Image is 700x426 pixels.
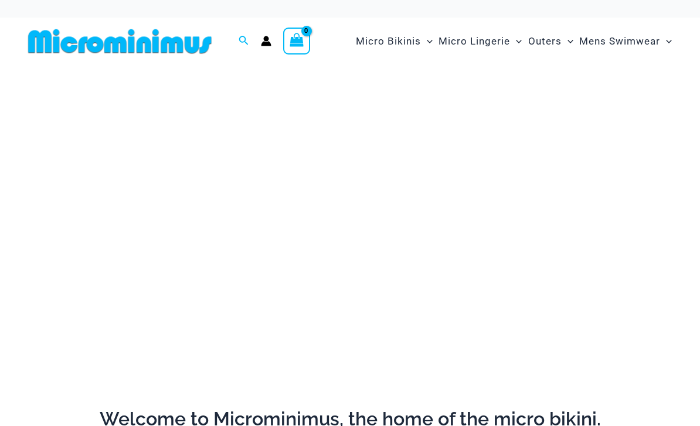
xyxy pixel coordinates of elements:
span: Menu Toggle [660,26,672,56]
span: Mens Swimwear [579,26,660,56]
a: OutersMenu ToggleMenu Toggle [525,23,576,59]
a: Account icon link [261,36,271,46]
a: Mens SwimwearMenu ToggleMenu Toggle [576,23,675,59]
a: Search icon link [239,34,249,49]
img: MM SHOP LOGO FLAT [23,28,216,54]
nav: Site Navigation [351,22,677,61]
span: Menu Toggle [510,26,522,56]
span: Menu Toggle [562,26,573,56]
a: Micro LingerieMenu ToggleMenu Toggle [436,23,525,59]
span: Menu Toggle [421,26,433,56]
span: Outers [528,26,562,56]
a: View Shopping Cart, empty [283,28,310,54]
span: Micro Lingerie [439,26,510,56]
span: Micro Bikinis [356,26,421,56]
a: Micro BikinisMenu ToggleMenu Toggle [353,23,436,59]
